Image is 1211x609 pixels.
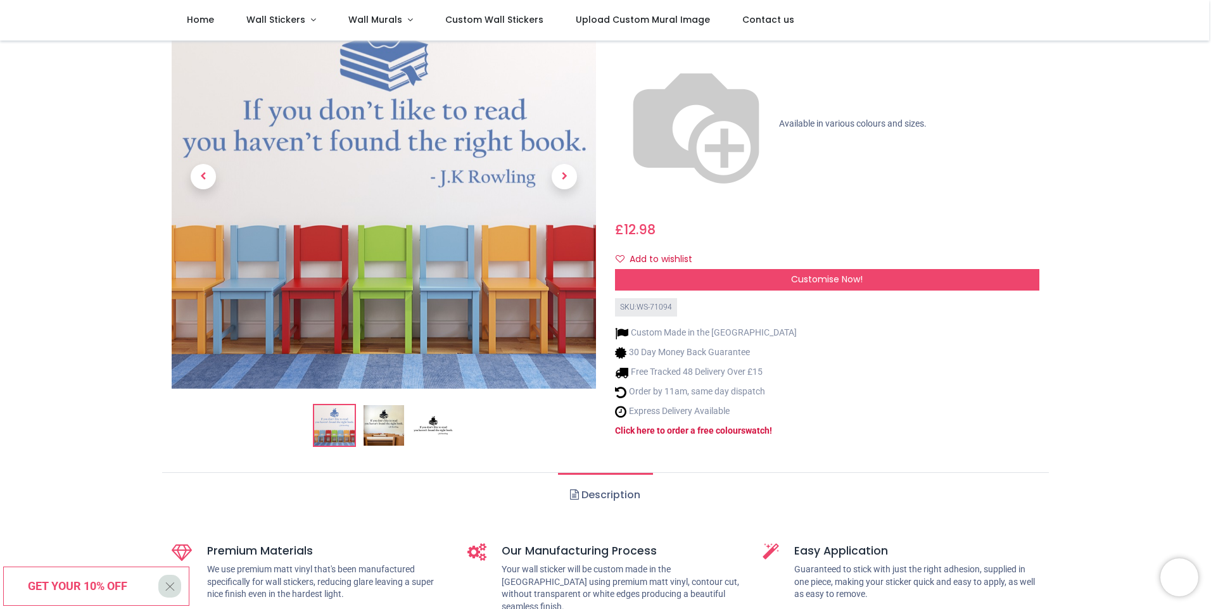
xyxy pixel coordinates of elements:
[624,220,656,239] span: 12.98
[615,327,797,340] li: Custom Made in the [GEOGRAPHIC_DATA]
[1160,558,1198,596] iframe: Brevo live chat
[207,543,448,559] h5: Premium Materials
[191,164,216,189] span: Previous
[794,543,1039,559] h5: Easy Application
[172,28,235,325] a: Previous
[552,164,577,189] span: Next
[741,425,770,436] a: swatch
[615,366,797,379] li: Free Tracked 48 Delivery Over £15
[207,563,448,601] p: We use premium matt vinyl that's been manufactured specifically for wall stickers, reducing glare...
[615,346,797,360] li: 30 Day Money Back Guarantee
[348,13,402,26] span: Wall Murals
[615,386,797,399] li: Order by 11am, same day dispatch
[615,220,656,239] span: £
[615,425,741,436] a: Click here to order a free colour
[616,254,625,263] i: Add to wishlist
[791,273,863,286] span: Customise Now!
[246,13,305,26] span: Wall Stickers
[779,118,927,128] span: Available in various colours and sizes.
[502,543,744,559] h5: Our Manufacturing Process
[364,405,404,446] img: WS-71094-02
[187,13,214,26] span: Home
[615,405,797,418] li: Express Delivery Available
[770,425,772,436] a: !
[576,13,710,26] span: Upload Custom Mural Image
[794,563,1039,601] p: Guaranteed to stick with just the right adhesion, supplied in one piece, making your sticker quic...
[533,28,596,325] a: Next
[314,405,355,446] img: Found The Right Book JK Rowling Quote English Classroom Wall Sticker
[558,473,652,517] a: Description
[445,13,543,26] span: Custom Wall Stickers
[615,249,703,270] button: Add to wishlistAdd to wishlist
[615,298,677,317] div: SKU: WS-71094
[615,43,777,205] img: color-wheel.png
[413,405,453,446] img: WS-71094-03
[742,13,794,26] span: Contact us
